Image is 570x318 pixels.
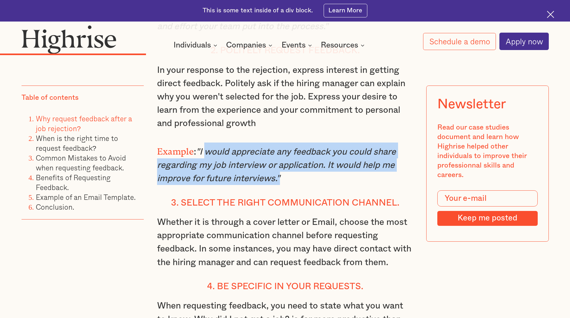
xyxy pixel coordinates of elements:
[157,215,413,269] p: Whether it is through a cover letter or Email, choose the most appropriate communication channel ...
[36,172,111,193] a: Benefits of Requesting Feedback.
[22,93,79,103] div: Table of contents
[282,41,306,49] div: Events
[36,133,118,154] a: When is the right time to request feedback?
[22,25,117,54] img: Highrise logo
[36,113,132,134] a: Why request feedback after a job rejection?
[324,4,367,17] a: Learn More
[437,123,538,180] div: Read our case studies document and learn how Highrise helped other individuals to improve their p...
[157,198,413,208] h4: 3. Select the right communication channel.
[203,6,313,15] div: This is some text inside of a div block.
[547,11,554,18] img: Cross icon
[157,147,396,183] em: "I would appreciate any feedback you could share regarding my job interview or application. It wo...
[437,190,538,207] input: Your e-mail
[174,41,219,49] div: Individuals
[157,143,413,185] p: :
[157,63,413,130] p: In your response to the rejection, express interest in getting direct feedback. Politely ask if t...
[321,41,358,49] div: Resources
[437,190,538,226] form: Modal Form
[437,97,506,112] div: Newsletter
[157,281,413,292] h4: 4. Be specific in your requests.
[321,41,366,49] div: Resources
[36,152,126,173] a: Common Mistakes to Avoid when requesting feedback.
[36,191,136,202] a: Example of an Email Template.
[282,41,314,49] div: Events
[226,41,274,49] div: Companies
[174,41,211,49] div: Individuals
[36,201,74,212] a: Conclusion.
[437,211,538,226] input: Keep me posted
[157,146,194,152] strong: Example
[423,33,496,50] a: Schedule a demo
[499,33,548,50] a: Apply now
[226,41,266,49] div: Companies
